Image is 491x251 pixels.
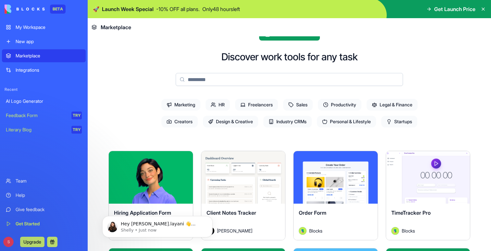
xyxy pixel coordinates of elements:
span: [PERSON_NAME] [217,227,252,234]
span: Creators [161,116,198,127]
span: Industry CRMs [263,116,312,127]
button: Upgrade [20,237,44,247]
div: Integrations [16,67,82,73]
a: Upgrade [20,238,44,245]
span: Legal & Finance [367,99,418,111]
span: Startups [381,116,417,127]
p: Only 48 hours left [202,5,240,13]
a: Literary BlogTRY [2,123,86,136]
h2: Discover work tools for any task [221,51,358,63]
div: Give feedback [16,206,82,213]
a: Order FormAvatarBlocks [293,151,378,240]
span: HR [206,99,230,111]
img: Avatar [391,227,399,235]
a: Team [2,174,86,187]
a: TimeTracker ProAvatarBlocks [386,151,471,240]
iframe: Intercom notifications message [93,202,222,248]
a: Feedback FormTRY [2,109,86,122]
div: Help [16,192,82,198]
a: Get Started [2,217,86,230]
span: Blocks [402,227,415,234]
span: Design & Creative [203,116,258,127]
a: Help [2,189,86,202]
div: Team [16,178,82,184]
span: TimeTracker Pro [391,209,431,216]
span: Client Notes Tracker [207,209,256,216]
a: BETA [5,5,66,14]
span: Personal & Lifestyle [317,116,376,127]
div: AI Logo Generator [6,98,82,104]
div: BETA [50,5,66,14]
div: My Workspace [16,24,82,30]
span: Marketplace [101,23,131,31]
img: logo [5,5,45,14]
a: Client Notes TrackerAvatar[PERSON_NAME] [201,151,286,240]
a: My Workspace [2,21,86,34]
span: Productivity [318,99,361,111]
a: New app [2,35,86,48]
span: S [3,237,14,247]
div: Marketplace [16,53,82,59]
p: - 10 % OFF all plans. [156,5,200,13]
img: Avatar [299,227,307,235]
span: Order Form [299,209,326,216]
div: Get Started [16,221,82,227]
a: AI Logo Generator [2,95,86,108]
a: Integrations [2,64,86,77]
span: Launch Week Special [102,5,154,13]
div: TRY [71,126,82,134]
span: Get Launch Price [434,5,475,13]
span: Marketing [161,99,200,111]
span: 🚀 [93,5,99,13]
span: Blocks [309,227,322,234]
a: Give feedback [2,203,86,216]
div: New app [16,38,82,45]
a: Hiring Application FormAvatarBlocks [108,151,193,240]
span: Sales [283,99,313,111]
a: Marketplace [2,49,86,62]
div: Feedback Form [6,112,67,119]
span: Recent [2,87,86,92]
div: Literary Blog [6,126,67,133]
div: TRY [71,112,82,119]
span: Freelancers [235,99,278,111]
